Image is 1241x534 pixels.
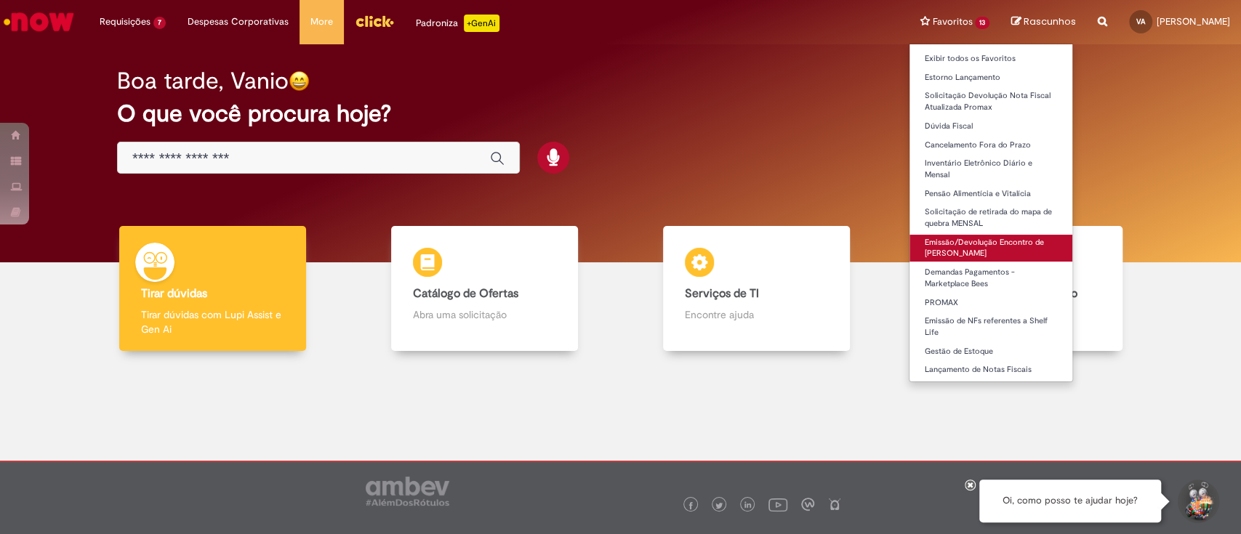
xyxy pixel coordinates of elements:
[975,17,989,29] span: 13
[1157,15,1230,28] span: [PERSON_NAME]
[909,235,1072,262] a: Emissão/Devolução Encontro de [PERSON_NAME]
[1024,15,1076,28] span: Rascunhos
[909,44,1073,382] ul: Favoritos
[1,7,76,36] img: ServiceNow
[744,501,752,510] img: logo_footer_linkedin.png
[801,498,814,511] img: logo_footer_workplace.png
[153,17,166,29] span: 7
[909,344,1072,360] a: Gestão de Estoque
[909,137,1072,153] a: Cancelamento Fora do Prazo
[310,15,333,29] span: More
[1136,17,1145,26] span: VA
[117,68,289,94] h2: Boa tarde, Vanio
[893,226,1165,352] a: Base de Conhecimento Consulte e aprenda
[768,495,787,514] img: logo_footer_youtube.png
[355,10,394,32] img: click_logo_yellow_360x200.png
[141,307,284,336] p: Tirar dúvidas com Lupi Assist e Gen Ai
[289,70,310,92] img: happy-face.png
[909,295,1072,311] a: PROMAX
[413,307,556,322] p: Abra uma solicitação
[141,286,207,301] b: Tirar dúvidas
[687,502,694,509] img: logo_footer_facebook.png
[909,118,1072,134] a: Dúvida Fiscal
[909,204,1072,231] a: Solicitação de retirada do mapa de quebra MENSAL
[909,51,1072,67] a: Exibir todos os Favoritos
[464,15,499,32] p: +GenAi
[76,226,348,352] a: Tirar dúvidas Tirar dúvidas com Lupi Assist e Gen Ai
[909,313,1072,340] a: Emissão de NFs referentes a Shelf Life
[100,15,150,29] span: Requisições
[909,362,1072,378] a: Lançamento de Notas Fiscais
[188,15,289,29] span: Despesas Corporativas
[416,15,499,32] div: Padroniza
[685,307,828,322] p: Encontre ajuda
[685,286,759,301] b: Serviços de TI
[909,88,1072,115] a: Solicitação Devolução Nota Fiscal Atualizada Promax
[715,502,723,509] img: logo_footer_twitter.png
[117,101,1124,126] h2: O que você procura hoje?
[1176,480,1219,523] button: Iniciar Conversa de Suporte
[932,15,972,29] span: Favoritos
[413,286,518,301] b: Catálogo de Ofertas
[979,480,1161,522] div: Oi, como posso te ajudar hoje?
[366,477,449,506] img: logo_footer_ambev_rotulo_gray.png
[909,186,1072,202] a: Pensão Alimentícia e Vitalícia
[621,226,893,352] a: Serviços de TI Encontre ajuda
[909,264,1072,291] a: Demandas Pagamentos - Marketplace Bees
[909,70,1072,86] a: Estorno Lançamento
[828,498,841,511] img: logo_footer_naosei.png
[909,155,1072,182] a: Inventário Eletrônico Diário e Mensal
[1011,15,1076,29] a: Rascunhos
[348,226,620,352] a: Catálogo de Ofertas Abra uma solicitação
